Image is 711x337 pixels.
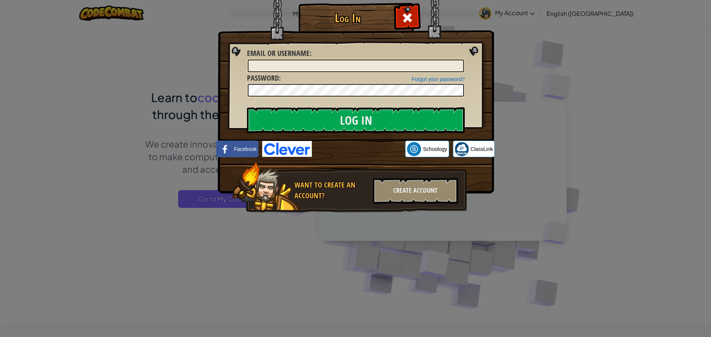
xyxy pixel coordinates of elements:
span: Schoology [423,145,447,153]
input: Log In [247,107,465,133]
img: classlink-logo-small.png [455,142,469,156]
div: Want to create an account? [294,180,368,201]
span: Email or Username [247,48,310,58]
h1: Log In [300,11,395,24]
img: facebook_small.png [218,142,232,156]
label: : [247,73,281,84]
span: Password [247,73,279,83]
iframe: Sign in with Google Button [312,141,405,157]
div: Create Account [373,178,458,204]
label: : [247,48,311,59]
span: ClassLink [471,145,493,153]
a: Forgot your password? [412,76,465,82]
img: schoology.png [407,142,421,156]
img: clever-logo-blue.png [262,141,312,157]
span: Facebook [234,145,257,153]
